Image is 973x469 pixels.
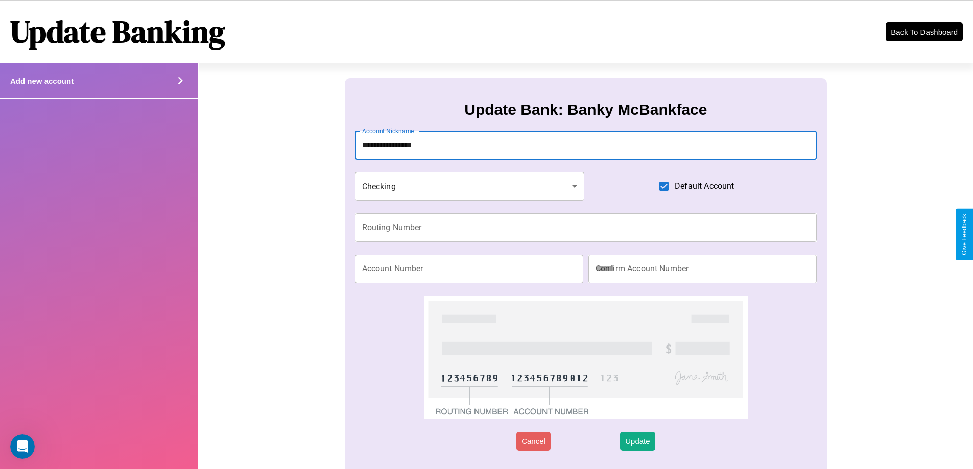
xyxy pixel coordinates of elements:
button: Back To Dashboard [886,22,963,41]
img: check [424,296,747,419]
h4: Add new account [10,77,74,85]
h3: Update Bank: Banky McBankface [464,101,707,118]
div: Give Feedback [961,214,968,255]
div: Checking [355,172,585,201]
iframe: Intercom live chat [10,434,35,459]
button: Cancel [516,432,551,451]
h1: Update Banking [10,11,225,53]
button: Update [620,432,655,451]
label: Account Nickname [362,127,414,135]
span: Default Account [675,180,734,192]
